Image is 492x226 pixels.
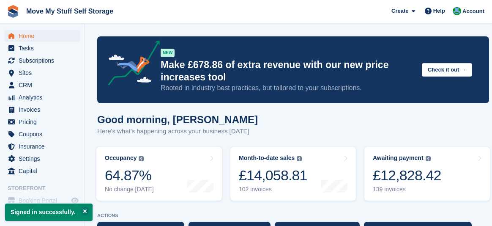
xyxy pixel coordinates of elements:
[161,83,415,93] p: Rooted in industry best practices, but tailored to your subscriptions.
[239,186,307,193] div: 102 invoices
[19,153,69,165] span: Settings
[230,147,356,201] a: Month-to-date sales £14,058.81 102 invoices
[422,63,472,77] button: Check it out →
[19,55,69,66] span: Subscriptions
[373,154,424,162] div: Awaiting payment
[23,4,117,18] a: Move My Stuff Self Storage
[4,30,80,42] a: menu
[426,156,431,161] img: icon-info-grey-7440780725fd019a000dd9b08b2336e03edf1995a4989e88bcd33f0948082b44.svg
[19,91,69,103] span: Analytics
[105,186,154,193] div: No change [DATE]
[19,165,69,177] span: Capital
[391,7,408,15] span: Create
[105,154,137,162] div: Occupancy
[19,42,69,54] span: Tasks
[7,5,19,18] img: stora-icon-8386f47178a22dfd0bd8f6a31ec36ba5ce8667c1dd55bd0f319d3a0aa187defe.svg
[5,204,93,221] p: Signed in successfully.
[4,165,80,177] a: menu
[97,114,258,125] h1: Good morning, [PERSON_NAME]
[19,104,69,116] span: Invoices
[4,55,80,66] a: menu
[105,167,154,184] div: 64.87%
[4,104,80,116] a: menu
[4,128,80,140] a: menu
[96,147,222,201] a: Occupancy 64.87% No change [DATE]
[19,67,69,79] span: Sites
[97,127,258,136] p: Here's what's happening across your business [DATE]
[239,167,307,184] div: £14,058.81
[97,213,489,218] p: ACTIONS
[4,42,80,54] a: menu
[8,184,84,193] span: Storefront
[19,79,69,91] span: CRM
[373,167,441,184] div: £12,828.42
[4,153,80,165] a: menu
[433,7,445,15] span: Help
[4,91,80,103] a: menu
[4,67,80,79] a: menu
[239,154,295,162] div: Month-to-date sales
[19,195,69,207] span: Booking Portal
[4,141,80,152] a: menu
[4,195,80,207] a: menu
[19,141,69,152] span: Insurance
[19,30,69,42] span: Home
[161,59,415,83] p: Make £678.86 of extra revenue with our new price increases tool
[453,7,461,15] img: Dan
[373,186,441,193] div: 139 invoices
[101,40,160,88] img: price-adjustments-announcement-icon-8257ccfd72463d97f412b2fc003d46551f7dbcb40ab6d574587a9cd5c0d94...
[4,116,80,128] a: menu
[139,156,144,161] img: icon-info-grey-7440780725fd019a000dd9b08b2336e03edf1995a4989e88bcd33f0948082b44.svg
[364,147,490,201] a: Awaiting payment £12,828.42 139 invoices
[4,79,80,91] a: menu
[297,156,302,161] img: icon-info-grey-7440780725fd019a000dd9b08b2336e03edf1995a4989e88bcd33f0948082b44.svg
[462,7,484,16] span: Account
[19,116,69,128] span: Pricing
[70,196,80,206] a: Preview store
[161,49,175,57] div: NEW
[19,128,69,140] span: Coupons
